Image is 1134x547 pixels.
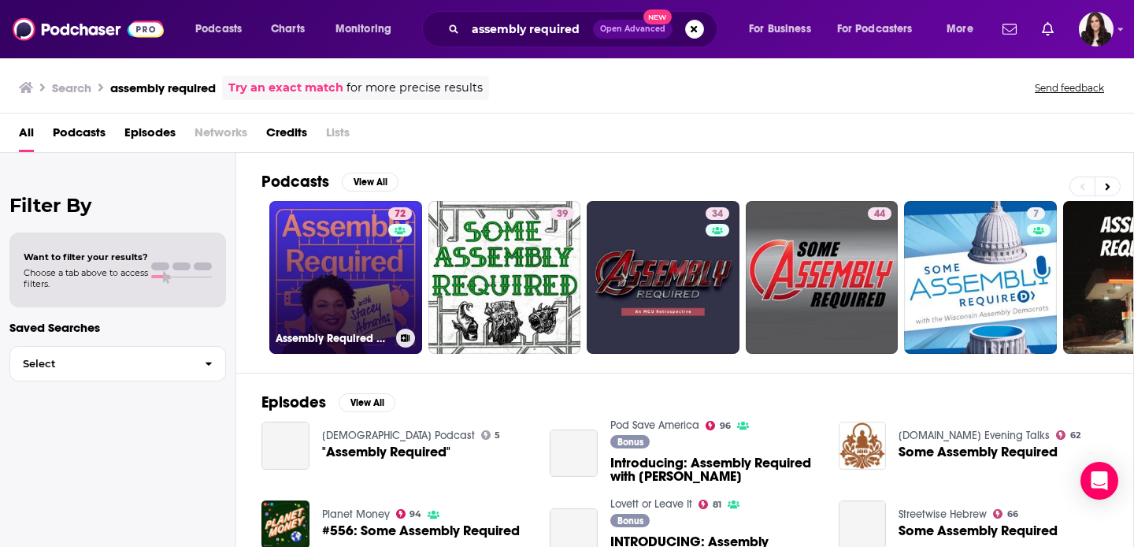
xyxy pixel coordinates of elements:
[339,393,395,412] button: View All
[9,194,226,217] h2: Filter By
[899,508,987,521] a: Streetwise Hebrew
[1079,12,1114,47] button: Show profile menu
[699,500,721,509] a: 81
[610,456,820,483] span: Introducing: Assembly Required with [PERSON_NAME]
[195,120,247,152] span: Networks
[713,501,721,508] span: 81
[610,419,699,432] a: Pod Save America
[643,9,672,24] span: New
[335,18,391,40] span: Monitoring
[1070,432,1080,439] span: 62
[617,516,643,526] span: Bonus
[936,17,993,42] button: open menu
[1080,462,1118,500] div: Open Intercom Messenger
[1079,12,1114,47] span: Logged in as RebeccaShapiro
[322,429,475,442] a: Riverside Church Podcast
[557,207,568,222] span: 39
[1007,511,1018,518] span: 66
[874,207,885,222] span: 44
[996,16,1023,43] a: Show notifications dropdown
[10,359,192,369] span: Select
[13,14,164,44] img: Podchaser - Follow, Share and Rate Podcasts
[706,207,729,220] a: 34
[322,508,390,521] a: Planet Money
[195,18,242,40] span: Podcasts
[610,456,820,483] a: Introducing: Assembly Required with Stacey Abrams
[706,421,731,430] a: 96
[276,332,390,345] h3: Assembly Required with [PERSON_NAME]
[1056,430,1080,440] a: 62
[746,201,899,354] a: 44
[52,80,91,95] h3: Search
[720,422,731,430] span: 96
[617,437,643,447] span: Bonus
[271,18,305,40] span: Charts
[409,511,421,518] span: 94
[904,201,1057,354] a: 7
[9,320,226,335] p: Saved Searches
[1079,12,1114,47] img: User Profile
[749,18,811,40] span: For Business
[322,524,520,538] a: #556: Some Assembly Required
[269,201,422,354] a: 72Assembly Required with [PERSON_NAME]
[184,17,262,42] button: open menu
[899,524,1058,538] a: Some Assembly Required
[266,120,307,152] a: Credits
[600,25,665,33] span: Open Advanced
[610,497,692,511] a: Lovett or Leave It
[261,393,326,412] h2: Episodes
[261,17,314,42] a: Charts
[495,432,500,439] span: 5
[261,172,329,192] h2: Podcasts
[110,80,216,95] h3: assembly required
[1030,81,1109,95] button: Send feedback
[837,18,913,40] span: For Podcasters
[124,120,176,152] a: Episodes
[465,17,593,42] input: Search podcasts, credits, & more...
[1036,16,1060,43] a: Show notifications dropdown
[342,173,398,192] button: View All
[53,120,106,152] a: Podcasts
[19,120,34,152] a: All
[24,267,148,289] span: Choose a tab above to access filters.
[587,201,739,354] a: 34
[899,429,1050,442] a: Dhammatalks.org Evening Talks
[899,445,1058,459] a: Some Assembly Required
[326,120,350,152] span: Lists
[839,422,887,470] img: Some Assembly Required
[324,17,412,42] button: open menu
[261,172,398,192] a: PodcastsView All
[395,207,406,222] span: 72
[9,346,226,381] button: Select
[261,422,309,470] a: "Assembly Required"
[481,430,501,440] a: 5
[593,20,673,39] button: Open AdvancedNew
[428,201,581,354] a: 39
[827,17,936,42] button: open menu
[550,207,574,220] a: 39
[550,430,598,478] a: Introducing: Assembly Required with Stacey Abrams
[868,207,891,220] a: 44
[993,509,1018,519] a: 66
[228,79,343,97] a: Try an exact match
[322,445,450,459] a: "Assembly Required"
[24,251,148,262] span: Want to filter your results?
[437,11,732,47] div: Search podcasts, credits, & more...
[1033,207,1039,222] span: 7
[947,18,973,40] span: More
[738,17,831,42] button: open menu
[396,509,422,519] a: 94
[261,393,395,412] a: EpisodesView All
[712,207,723,222] span: 34
[1027,207,1045,220] a: 7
